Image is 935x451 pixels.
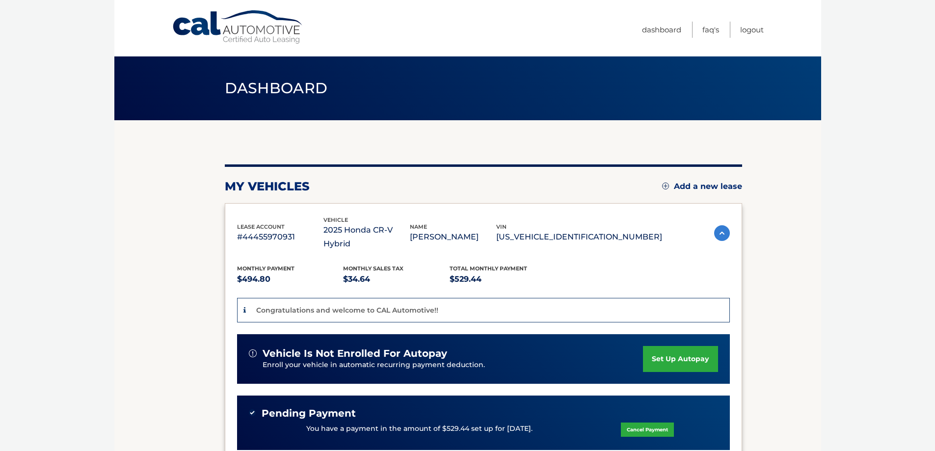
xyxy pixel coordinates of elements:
[702,22,719,38] a: FAQ's
[496,223,507,230] span: vin
[249,349,257,357] img: alert-white.svg
[306,424,533,434] p: You have a payment in the amount of $529.44 set up for [DATE].
[237,230,323,244] p: #44455970931
[343,272,450,286] p: $34.64
[410,230,496,244] p: [PERSON_NAME]
[225,79,328,97] span: Dashboard
[343,265,403,272] span: Monthly sales Tax
[410,223,427,230] span: name
[249,409,256,416] img: check-green.svg
[450,265,527,272] span: Total Monthly Payment
[662,182,742,191] a: Add a new lease
[621,423,674,437] a: Cancel Payment
[740,22,764,38] a: Logout
[643,346,718,372] a: set up autopay
[172,10,304,45] a: Cal Automotive
[642,22,681,38] a: Dashboard
[323,216,348,223] span: vehicle
[262,407,356,420] span: Pending Payment
[263,347,447,360] span: vehicle is not enrolled for autopay
[225,179,310,194] h2: my vehicles
[237,272,344,286] p: $494.80
[662,183,669,189] img: add.svg
[714,225,730,241] img: accordion-active.svg
[237,223,285,230] span: lease account
[323,223,410,251] p: 2025 Honda CR-V Hybrid
[263,360,643,371] p: Enroll your vehicle in automatic recurring payment deduction.
[237,265,294,272] span: Monthly Payment
[496,230,662,244] p: [US_VEHICLE_IDENTIFICATION_NUMBER]
[450,272,556,286] p: $529.44
[256,306,438,315] p: Congratulations and welcome to CAL Automotive!!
